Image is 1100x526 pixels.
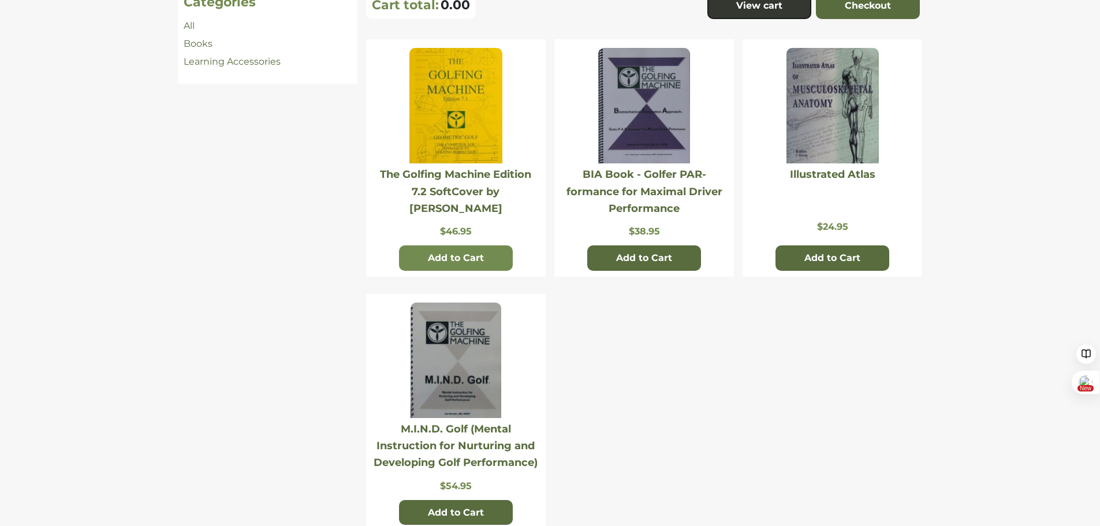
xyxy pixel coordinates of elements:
[184,20,195,31] a: All
[399,245,513,271] button: Add to Cart
[560,226,728,237] p: $38.95
[184,38,212,49] a: Books
[786,48,879,163] img: Illustrated Atlas
[587,245,701,271] button: Add to Cart
[790,168,875,181] a: Illustrated Atlas
[380,168,531,215] a: The Golfing Machine Edition 7.2 SoftCover by [PERSON_NAME]
[598,48,690,163] img: BIA Book - Golfer PAR-formance for Maximal Driver Performance
[775,245,889,271] button: Add to Cart
[372,480,540,491] p: $54.95
[184,56,281,67] a: Learning Accessories
[399,500,513,525] button: Add to Cart
[372,226,540,237] p: $46.95
[748,221,916,232] p: $24.95
[566,168,722,215] a: BIA Book - Golfer PAR-formance for Maximal Driver Performance
[409,48,502,163] img: The Golfing Machine Edition 7.2 SoftCover by Homer Kelley
[374,423,538,469] a: M.I.N.D. Golf (Mental Instruction for Nurturing and Developing Golf Performance)
[411,303,501,418] img: Website-photo-MIND.jpg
